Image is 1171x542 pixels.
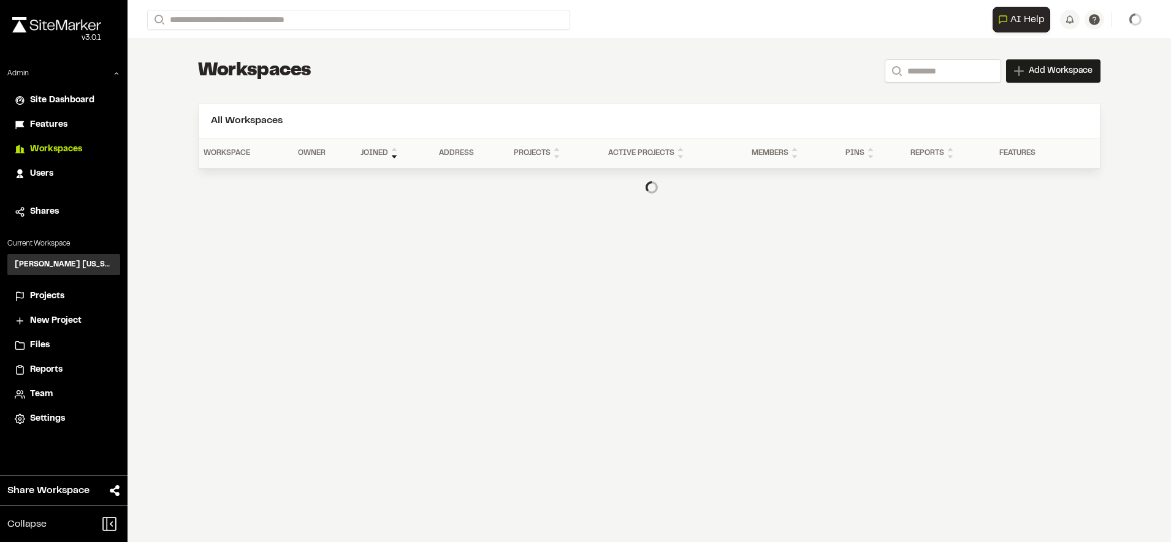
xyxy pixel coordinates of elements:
[885,59,907,83] button: Search
[15,412,113,426] a: Settings
[30,205,59,219] span: Shares
[360,146,430,160] div: Joined
[15,167,113,181] a: Users
[439,148,504,159] div: Address
[15,205,113,219] a: Shares
[15,388,113,401] a: Team
[15,143,113,156] a: Workspaces
[15,290,113,303] a: Projects
[845,146,900,160] div: Pins
[15,118,113,132] a: Features
[30,412,65,426] span: Settings
[993,7,1055,32] div: Open AI Assistant
[298,148,351,159] div: Owner
[15,259,113,270] h3: [PERSON_NAME] [US_STATE]
[608,146,742,160] div: Active Projects
[7,483,90,498] span: Share Workspace
[30,118,67,132] span: Features
[30,314,82,328] span: New Project
[7,68,29,79] p: Admin
[30,363,63,377] span: Reports
[7,517,47,532] span: Collapse
[30,94,94,107] span: Site Dashboard
[15,314,113,328] a: New Project
[1010,12,1045,27] span: AI Help
[12,32,101,43] div: Oh geez...please don't...
[204,148,288,159] div: Workspace
[12,17,101,32] img: rebrand.png
[30,167,53,181] span: Users
[999,148,1066,159] div: Features
[30,143,82,156] span: Workspaces
[1029,65,1093,77] span: Add Workspace
[30,339,50,352] span: Files
[198,59,311,83] h1: Workspaces
[15,363,113,377] a: Reports
[15,94,113,107] a: Site Dashboard
[514,146,598,160] div: Projects
[30,290,64,303] span: Projects
[30,388,53,401] span: Team
[211,113,1088,128] h2: All Workspaces
[7,238,120,249] p: Current Workspace
[147,10,169,30] button: Search
[993,7,1050,32] button: Open AI Assistant
[910,146,990,160] div: Reports
[752,146,836,160] div: Members
[15,339,113,352] a: Files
